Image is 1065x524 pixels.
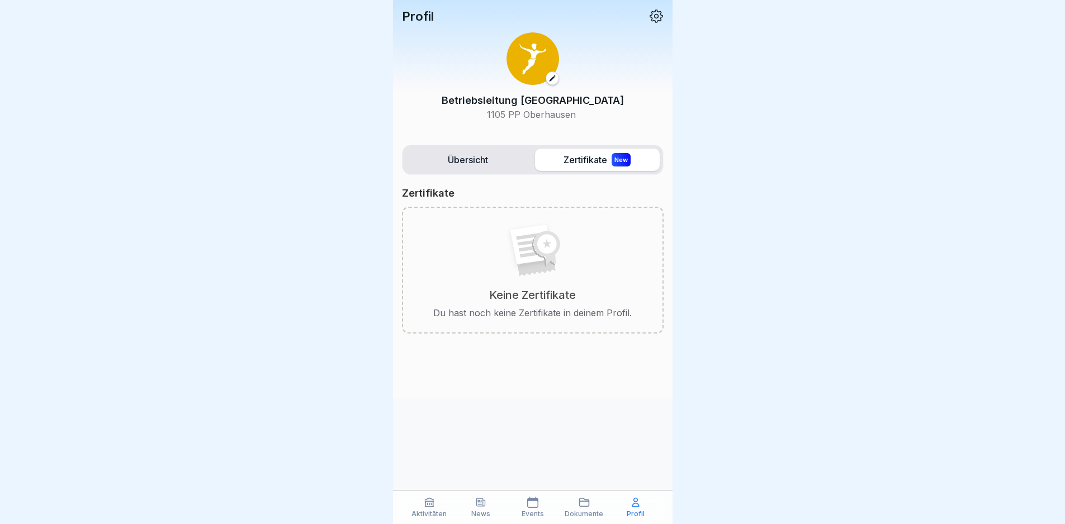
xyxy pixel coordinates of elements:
[406,149,531,171] label: Übersicht
[402,9,434,23] p: Profil
[442,108,624,121] p: 1105 PP Oberhausen
[402,187,455,200] p: Zertifikate
[535,149,660,171] label: Zertifikate
[433,307,632,319] p: Du hast noch keine Zertifikate in deinem Profil.
[507,32,559,85] img: oo2rwhh5g6mqyfqxhtbddxvd.png
[565,510,603,518] p: Dokumente
[411,510,447,518] p: Aktivitäten
[442,93,624,108] p: Betriebsleitung [GEOGRAPHIC_DATA]
[627,510,645,518] p: Profil
[612,153,631,166] div: New
[522,510,544,518] p: Events
[489,288,576,302] p: Keine Zertifikate
[471,510,490,518] p: News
